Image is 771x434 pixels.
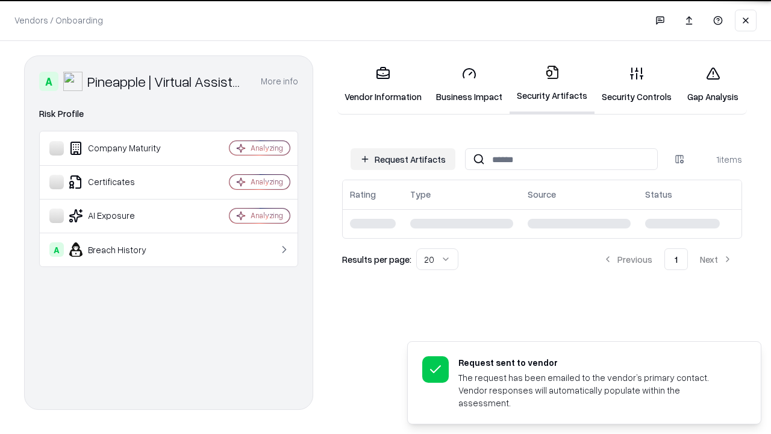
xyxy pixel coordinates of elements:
div: A [39,72,58,91]
button: 1 [664,248,688,270]
div: Rating [350,188,376,201]
div: Analyzing [251,177,283,187]
div: Company Maturity [49,141,193,156]
nav: pagination [593,248,742,270]
div: A [49,242,64,257]
div: Source [528,188,556,201]
div: 1 items [694,153,742,166]
div: Risk Profile [39,107,298,121]
div: Certificates [49,175,193,189]
a: Business Impact [429,57,510,113]
div: Status [645,188,672,201]
p: Vendors / Onboarding [14,14,103,27]
div: Breach History [49,242,193,257]
div: AI Exposure [49,209,193,223]
div: Analyzing [251,210,283,221]
a: Security Artifacts [510,55,595,114]
a: Security Controls [595,57,679,113]
div: Type [410,188,431,201]
p: Results per page: [342,253,411,266]
button: More info [261,71,298,92]
img: Pineapple | Virtual Assistant Agency [63,72,83,91]
a: Gap Analysis [679,57,747,113]
div: The request has been emailed to the vendor’s primary contact. Vendor responses will automatically... [458,371,732,409]
div: Request sent to vendor [458,356,732,369]
div: Pineapple | Virtual Assistant Agency [87,72,246,91]
button: Request Artifacts [351,148,455,170]
div: Analyzing [251,143,283,153]
a: Vendor Information [337,57,429,113]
